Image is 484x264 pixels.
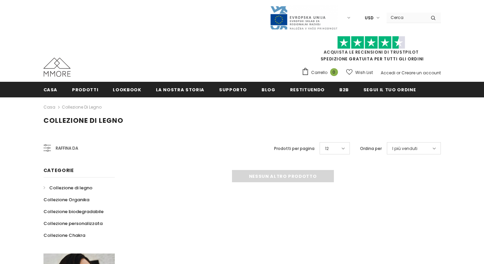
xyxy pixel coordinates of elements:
[337,36,405,49] img: Fidati di Pilot Stars
[290,82,325,97] a: Restituendo
[49,185,92,191] span: Collezione di legno
[346,67,373,78] a: Wish List
[381,70,395,76] a: Accedi
[365,15,374,21] span: USD
[302,39,441,62] span: SPEDIZIONE GRATUITA PER TUTTI GLI ORDINI
[363,87,416,93] span: Segui il tuo ordine
[43,232,85,239] span: Collezione Chakra
[113,82,141,97] a: Lookbook
[43,196,89,203] span: Collezione Organika
[330,68,338,76] span: 0
[72,82,98,97] a: Prodotti
[355,69,373,76] span: Wish List
[274,145,315,152] label: Prodotti per pagina
[43,208,104,215] span: Collezione biodegradabile
[339,87,349,93] span: B2B
[43,167,74,174] span: Categorie
[324,49,419,55] a: Acquista le recensioni di TrustPilot
[43,194,89,206] a: Collezione Organika
[339,82,349,97] a: B2B
[360,145,382,152] label: Ordina per
[387,13,426,22] input: Search Site
[43,182,92,194] a: Collezione di legno
[43,206,104,218] a: Collezione biodegradabile
[311,69,327,76] span: Carrello
[43,103,55,111] a: Casa
[262,87,275,93] span: Blog
[262,82,275,97] a: Blog
[392,145,417,152] span: I più venduti
[43,218,103,229] a: Collezione personalizzata
[219,82,247,97] a: supporto
[396,70,400,76] span: or
[219,87,247,93] span: supporto
[290,87,325,93] span: Restituendo
[43,116,123,125] span: Collezione di legno
[43,229,85,241] a: Collezione Chakra
[270,5,338,30] img: Javni Razpis
[43,220,103,227] span: Collezione personalizzata
[56,145,78,152] span: Raffina da
[270,15,338,20] a: Javni Razpis
[363,82,416,97] a: Segui il tuo ordine
[401,70,441,76] a: Creare un account
[43,58,71,77] img: Casi MMORE
[62,104,102,110] a: Collezione di legno
[325,145,329,152] span: 12
[302,68,341,78] a: Carrello 0
[156,82,204,97] a: La nostra storia
[72,87,98,93] span: Prodotti
[156,87,204,93] span: La nostra storia
[113,87,141,93] span: Lookbook
[43,87,58,93] span: Casa
[43,82,58,97] a: Casa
